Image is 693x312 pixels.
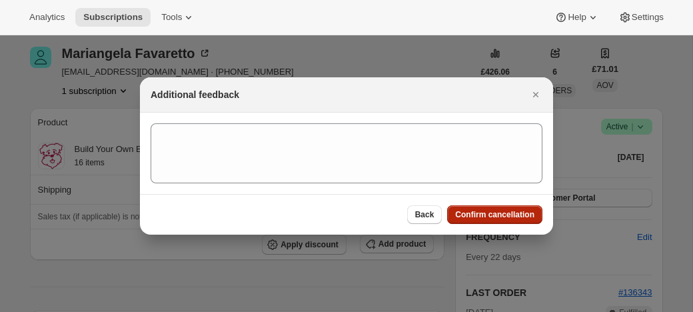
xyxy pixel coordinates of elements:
[455,209,534,220] span: Confirm cancellation
[21,8,73,27] button: Analytics
[632,12,664,23] span: Settings
[151,88,239,101] h2: Additional feedback
[29,12,65,23] span: Analytics
[407,205,442,224] button: Back
[83,12,143,23] span: Subscriptions
[161,12,182,23] span: Tools
[568,12,586,23] span: Help
[610,8,672,27] button: Settings
[447,205,542,224] button: Confirm cancellation
[415,209,434,220] span: Back
[526,85,545,104] button: Close
[75,8,151,27] button: Subscriptions
[546,8,607,27] button: Help
[153,8,203,27] button: Tools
